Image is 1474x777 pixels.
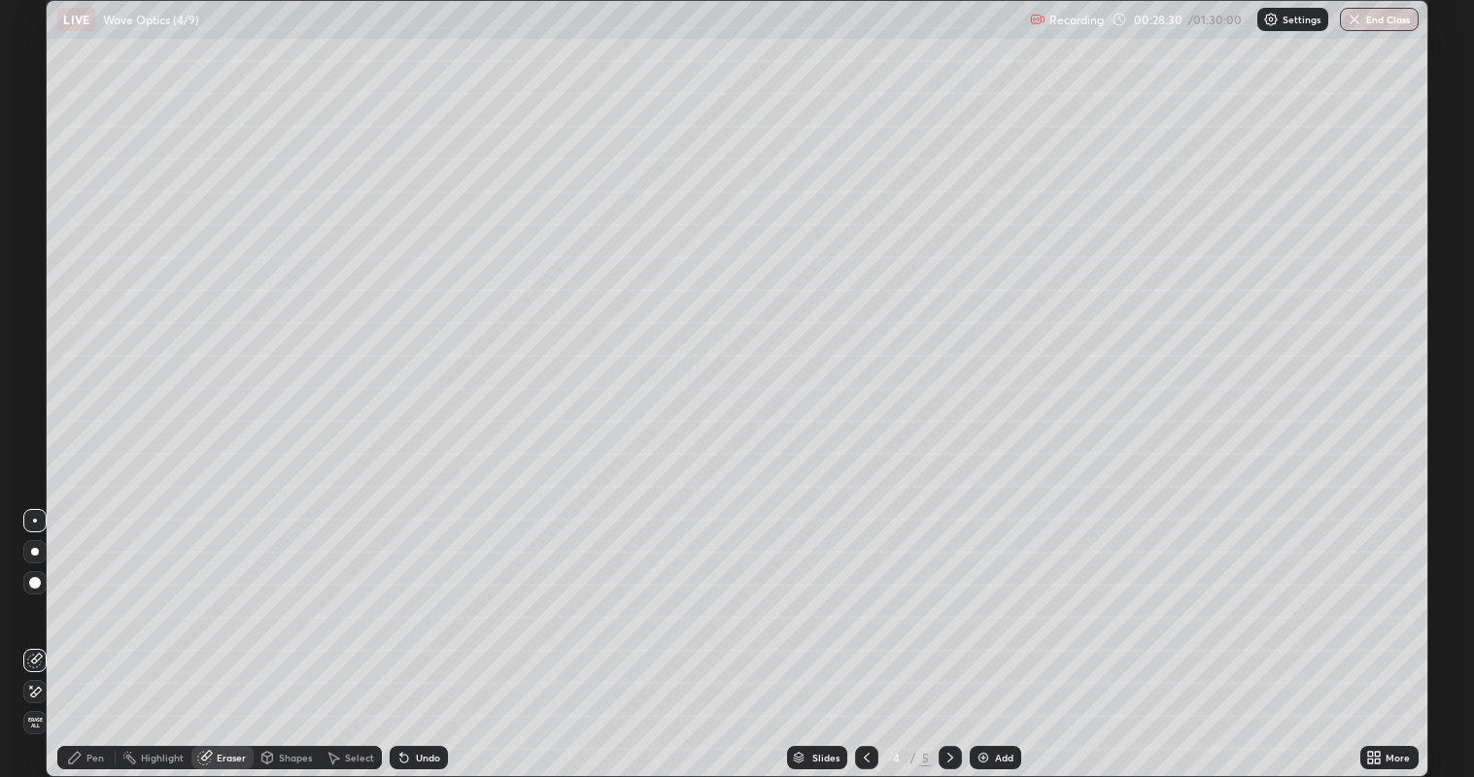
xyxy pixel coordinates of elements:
[1049,13,1104,27] p: Recording
[1347,12,1362,27] img: end-class-cross
[63,12,89,27] p: LIVE
[1386,753,1410,762] div: More
[1340,8,1419,31] button: End Class
[141,753,184,762] div: Highlight
[217,753,246,762] div: Eraser
[279,753,312,762] div: Shapes
[1283,15,1320,24] p: Settings
[345,753,374,762] div: Select
[416,753,440,762] div: Undo
[1030,12,1046,27] img: recording.375f2c34.svg
[995,753,1013,762] div: Add
[886,752,906,763] div: 4
[909,752,915,763] div: /
[976,750,991,765] img: add-slide-button
[919,749,931,766] div: 5
[103,12,199,27] p: Wave Optics (4/9)
[812,753,840,762] div: Slides
[1263,12,1279,27] img: class-settings-icons
[86,753,104,762] div: Pen
[24,717,46,728] span: Erase all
